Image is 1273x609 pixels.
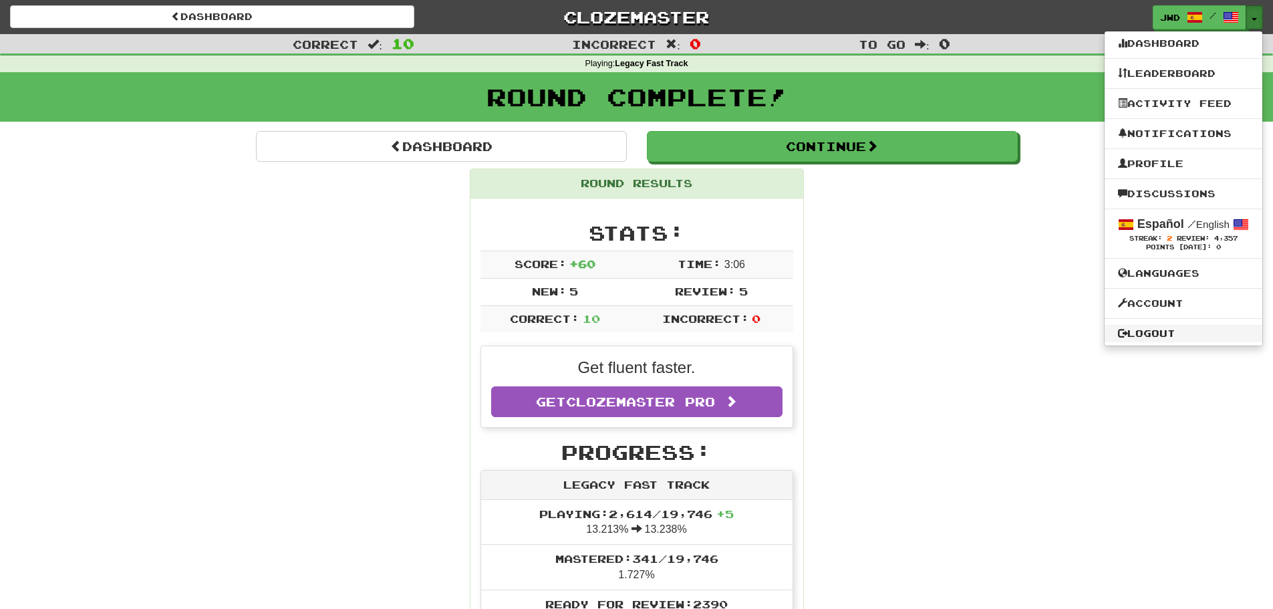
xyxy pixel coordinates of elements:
a: Dashboard [10,5,414,28]
a: Activity Feed [1105,95,1262,112]
a: Dashboard [1105,35,1262,52]
a: Clozemaster [434,5,839,29]
span: 2 [1167,234,1172,242]
p: Get fluent faster. [491,356,783,379]
span: Correct [293,37,358,51]
span: + 5 [716,507,734,520]
li: 1.727% [481,544,793,590]
span: Correct: [510,312,579,325]
span: : [915,39,930,50]
span: To go [859,37,905,51]
div: Points [DATE]: 0 [1118,243,1249,252]
a: Dashboard [256,131,627,162]
h2: Stats: [480,222,793,244]
a: Account [1105,295,1262,312]
span: : [368,39,382,50]
strong: Legacy Fast Track [615,59,688,68]
span: 3 : 0 6 [724,259,745,270]
a: Discussions [1105,185,1262,203]
span: Clozemaster Pro [566,394,715,409]
span: 10 [583,312,600,325]
a: Languages [1105,265,1262,282]
span: : [666,39,680,50]
span: Review: [675,285,736,297]
a: Profile [1105,155,1262,172]
a: Logout [1105,325,1262,342]
h2: Progress: [480,441,793,463]
span: 5 [739,285,748,297]
span: Mastered: 341 / 19,746 [555,552,718,565]
span: / [1187,218,1196,230]
small: English [1187,219,1230,230]
span: 0 [939,35,950,51]
div: Round Results [470,169,803,199]
a: Notifications [1105,125,1262,142]
span: 5 [569,285,578,297]
span: Score: [515,257,567,270]
span: 0 [752,312,760,325]
span: 0 [690,35,701,51]
span: Streak: [1129,235,1162,242]
span: Playing: 2,614 / 19,746 [539,507,734,520]
span: + 60 [569,257,595,270]
span: 10 [392,35,414,51]
h1: Round Complete! [5,84,1268,110]
button: Continue [647,131,1018,162]
span: Incorrect: [662,312,749,325]
span: jwd [1160,11,1180,23]
span: Incorrect [572,37,656,51]
a: Leaderboard [1105,65,1262,82]
strong: Español [1137,217,1184,231]
a: jwd / [1153,5,1246,29]
a: Español /English Streak: 2 Review: 4,357 Points [DATE]: 0 [1105,209,1262,258]
a: GetClozemaster Pro [491,386,783,417]
span: Time: [678,257,721,270]
span: New: [532,285,567,297]
li: 13.213% 13.238% [481,500,793,545]
span: Review: [1177,235,1210,242]
span: / [1210,11,1216,20]
span: 4,357 [1214,235,1238,242]
div: Legacy Fast Track [481,471,793,500]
